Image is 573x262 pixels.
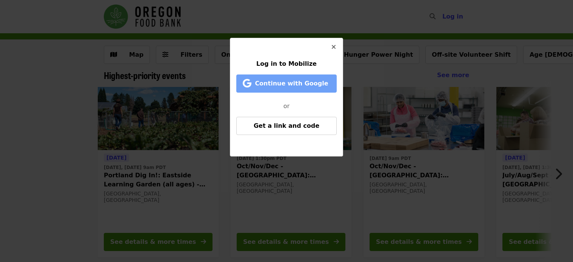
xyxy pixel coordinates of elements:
[283,102,290,110] span: or
[325,38,343,56] button: Close
[254,122,319,129] span: Get a link and code
[236,117,337,135] button: Get a link and code
[255,80,328,87] span: Continue with Google
[236,74,337,93] button: Continue with Google
[256,60,317,67] span: Log in to Mobilize
[331,43,336,51] i: times icon
[243,78,251,89] i: google icon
